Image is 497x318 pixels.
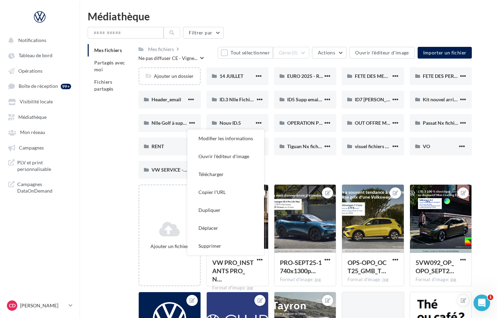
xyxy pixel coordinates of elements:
[18,37,46,43] span: Notifications
[187,219,264,237] button: Déplacer
[280,277,330,283] div: Format d'image: jpg
[18,68,42,74] span: Opérations
[318,50,335,55] span: Actions
[19,145,44,151] span: Campagnes
[4,34,72,46] button: Notifications
[287,73,352,79] span: EURO 2025 - Réseaux Sociaux
[61,84,71,89] div: 99+
[416,259,454,275] span: 5VW092_OP_OPO_SEPT25_CARRE_1080x1080px_ID3_Leasing_E1
[152,96,181,102] span: Header_email
[94,60,125,72] span: Partagés avec moi
[19,83,58,89] span: Boîte de réception
[418,47,472,59] button: Importer un fichier
[183,27,224,39] button: Filtrer par
[348,259,387,275] span: OPS-OPO_OCT25_GMB_TCROSS
[187,147,264,165] button: Ouvrir l'éditeur d'image
[287,120,329,126] span: OPERATION PHEV
[220,73,243,79] span: 14 JUILLET
[287,96,347,102] span: ID5 Supp emailing test drive
[94,47,122,53] span: Mes fichiers
[4,178,75,197] a: Campagnes DataOnDemand
[287,143,339,149] span: Tiguan Nx fichier à supp
[423,50,467,55] span: Importer un fichier
[280,259,322,275] span: PRO-SEPT25-1740x1300px_GMB-ID4
[4,156,75,175] a: PLV et print personnalisable
[20,302,66,309] p: [PERSON_NAME]
[348,277,398,283] div: Format d'image: jpg
[423,143,430,149] span: VO
[4,95,75,107] a: Visibilité locale
[18,114,47,120] span: Médiathèque
[488,295,493,300] span: 1
[474,295,490,311] iframe: Intercom live chat
[139,73,199,80] div: Ajouter un dossier
[20,99,53,105] span: Visibilité locale
[218,47,273,59] button: Tout sélectionner
[187,201,264,219] button: Dupliquer
[423,120,474,126] span: Passat Nx fichier à supp
[212,285,263,291] div: Format d'image: jpg
[148,46,174,53] div: Mes fichiers
[220,96,269,102] span: ID.3 Nlle Fichier à supp
[423,96,463,102] span: Kit nouvel arrivant
[187,165,264,183] button: Télécharger
[152,143,164,149] span: RENT
[312,47,347,59] button: Actions
[4,141,75,154] a: Campagnes
[4,49,75,61] a: Tableau de bord
[355,143,397,149] span: visuel fichiers dispo
[355,73,393,79] span: FETE DES MERES
[355,96,417,102] span: ID7 [PERSON_NAME] à supp
[6,299,74,312] a: CD [PERSON_NAME]
[4,80,75,92] a: Boîte de réception 99+
[152,167,194,173] span: VW SERVICE - OUT
[187,237,264,255] button: Supprimer
[4,111,75,123] a: Médiathèque
[416,277,466,283] div: Format d'image: jpg
[4,64,75,77] a: Opérations
[187,130,264,147] button: Modifier les informations
[220,120,241,126] span: Nouv ID.5
[142,243,197,250] div: Ajouter un fichier
[4,126,75,138] a: Mon réseau
[94,79,114,92] span: Fichiers partagés
[292,50,298,55] span: (0)
[20,130,45,135] span: Mon réseau
[17,159,71,173] span: PLV et print personnalisable
[355,120,394,126] span: OUT OFFRE MOIS
[273,47,309,59] button: Gérer(0)
[187,183,264,201] button: Copier l'URL
[152,120,202,126] span: Nlle Golf à supp ou non
[88,11,489,21] div: Médiathèque
[423,73,459,79] span: FETE DES PERES
[212,259,254,283] span: VW PRO_INSTANTS PRO_NOV25_RS_NlleGolfeHybrid_GMB_720x720px
[138,55,197,62] span: Ne pas diffuser CE - Vigne...
[17,181,71,194] span: Campagnes DataOnDemand
[19,53,52,59] span: Tableau de bord
[349,47,415,59] button: Ouvrir l'éditeur d'image
[9,302,16,309] span: CD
